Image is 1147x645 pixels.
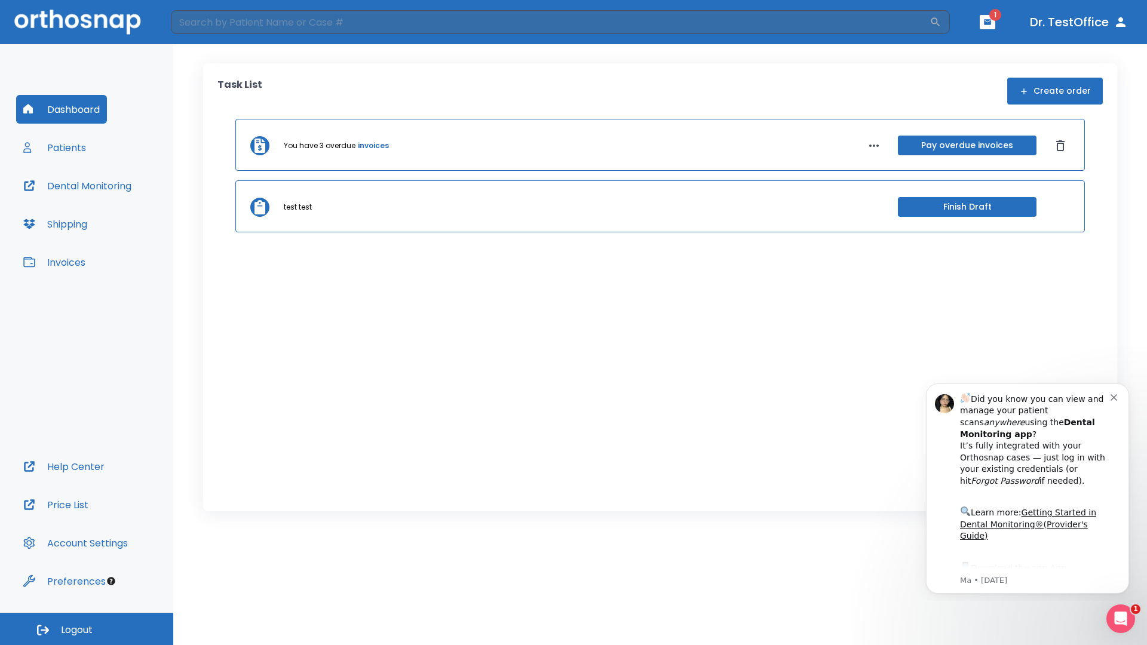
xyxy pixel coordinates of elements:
[358,140,389,151] a: invoices
[1106,604,1135,633] iframe: Intercom live chat
[52,188,203,248] div: Download the app: | ​ Let us know if you need help getting started!
[16,95,107,124] button: Dashboard
[1025,11,1133,33] button: Dr. TestOffice
[898,136,1036,155] button: Pay overdue invoices
[1007,78,1103,105] button: Create order
[1131,604,1140,614] span: 1
[16,133,93,162] button: Patients
[908,373,1147,601] iframe: Intercom notifications message
[16,248,93,277] button: Invoices
[61,623,93,637] span: Logout
[16,210,94,238] button: Shipping
[989,9,1001,21] span: 1
[16,452,112,481] button: Help Center
[16,567,113,595] button: Preferences
[14,10,141,34] img: Orthosnap
[16,490,96,519] button: Price List
[217,78,262,105] p: Task List
[171,10,930,34] input: Search by Patient Name or Case #
[203,19,212,28] button: Dismiss notification
[16,529,135,557] button: Account Settings
[1051,136,1070,155] button: Dismiss
[52,202,203,213] p: Message from Ma, sent 5w ago
[106,576,116,586] div: Tooltip anchor
[16,171,139,200] button: Dental Monitoring
[898,197,1036,217] button: Finish Draft
[52,191,158,212] a: App Store
[284,202,312,213] p: test test
[284,140,355,151] p: You have 3 overdue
